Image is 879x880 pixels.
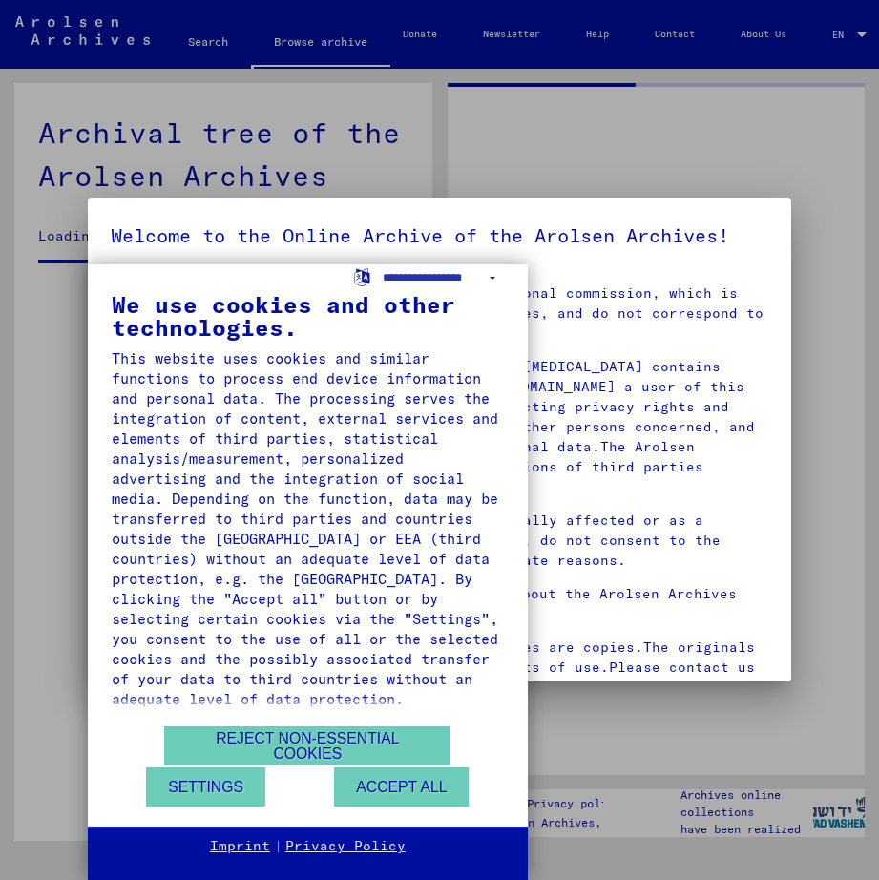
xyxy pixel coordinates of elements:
div: This website uses cookies and similar functions to process end device information and personal da... [112,348,504,709]
a: Imprint [210,837,270,856]
button: Settings [146,767,265,807]
a: Privacy Policy [285,837,406,856]
div: We use cookies and other technologies. [112,293,504,339]
button: Reject non-essential cookies [164,726,450,765]
button: Accept all [334,767,469,807]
